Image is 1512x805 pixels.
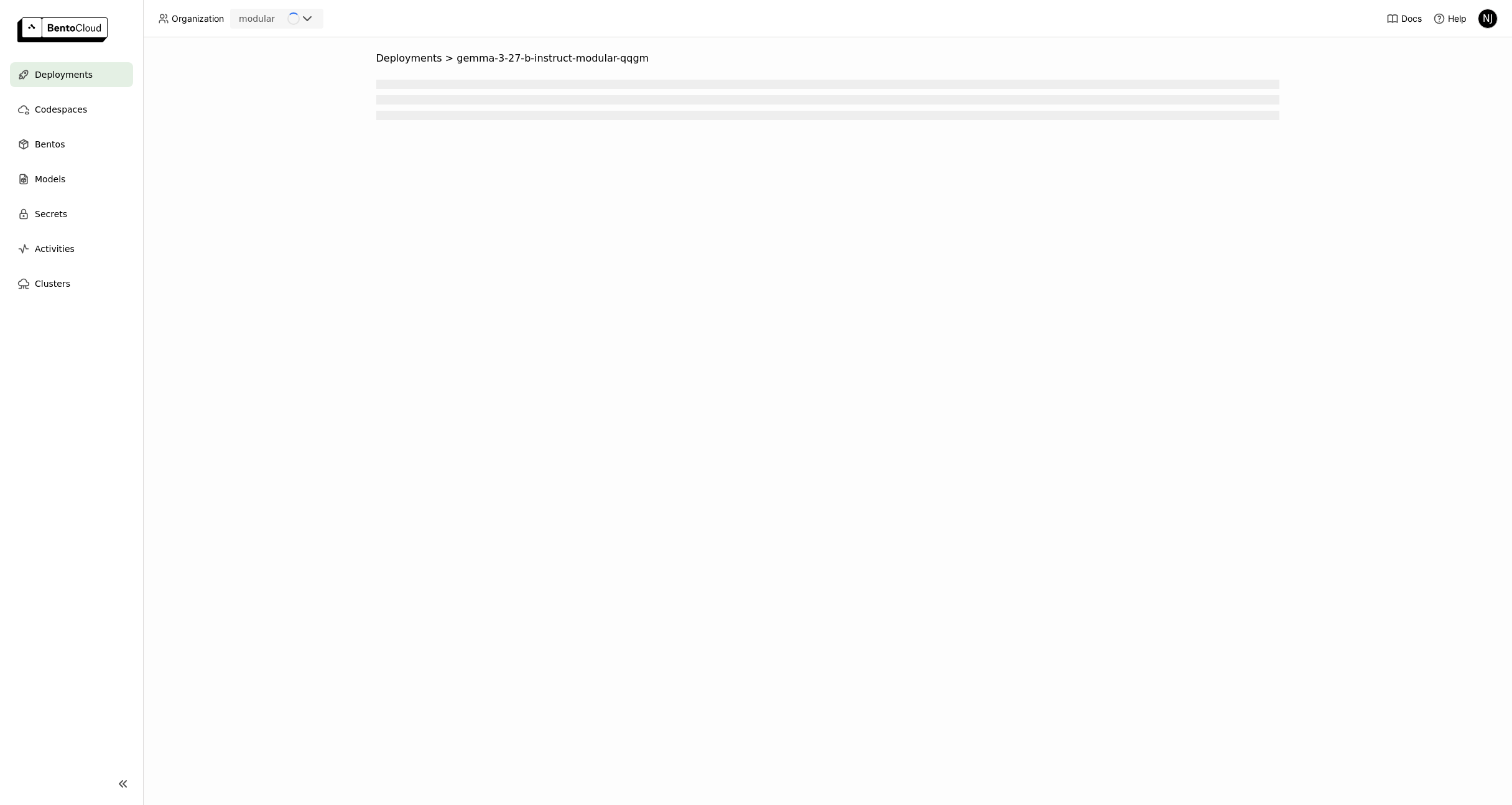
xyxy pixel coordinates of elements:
[442,52,457,65] span: >
[239,12,275,25] div: modular
[1386,12,1422,25] a: Docs
[35,241,75,256] span: Activities
[276,13,277,26] input: Selected modular.
[172,13,224,24] span: Organization
[457,52,649,65] span: gemma-3-27-b-instruct-modular-qqgm
[376,52,442,65] span: Deployments
[10,271,133,296] a: Clusters
[35,67,93,82] span: Deployments
[376,52,1279,65] nav: Breadcrumbs navigation
[1478,9,1497,28] div: NJ
[35,102,87,117] span: Codespaces
[10,132,133,157] a: Bentos
[1401,13,1422,24] span: Docs
[10,236,133,261] a: Activities
[10,202,133,226] a: Secrets
[35,172,65,187] span: Models
[1448,13,1467,24] span: Help
[35,137,65,152] span: Bentos
[10,167,133,192] a: Models
[35,207,67,221] span: Secrets
[1433,12,1467,25] div: Help
[17,17,108,42] img: logo
[1478,9,1498,29] div: Newton Jain
[35,276,70,291] span: Clusters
